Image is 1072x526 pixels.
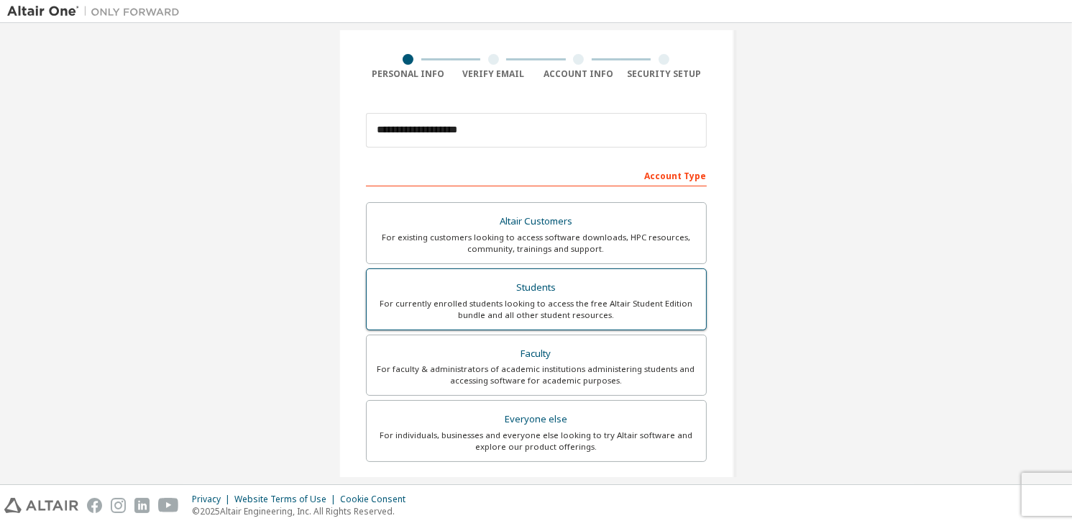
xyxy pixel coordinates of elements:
[366,163,707,186] div: Account Type
[375,298,697,321] div: For currently enrolled students looking to access the free Altair Student Edition bundle and all ...
[4,498,78,513] img: altair_logo.svg
[111,498,126,513] img: instagram.svg
[375,363,697,386] div: For faculty & administrators of academic institutions administering students and accessing softwa...
[451,68,536,80] div: Verify Email
[158,498,179,513] img: youtube.svg
[192,505,414,517] p: © 2025 Altair Engineering, Inc. All Rights Reserved.
[375,430,697,453] div: For individuals, businesses and everyone else looking to try Altair software and explore our prod...
[375,232,697,255] div: For existing customers looking to access software downloads, HPC resources, community, trainings ...
[621,68,707,80] div: Security Setup
[340,494,414,505] div: Cookie Consent
[536,68,622,80] div: Account Info
[375,344,697,364] div: Faculty
[375,212,697,232] div: Altair Customers
[375,278,697,298] div: Students
[7,4,187,19] img: Altair One
[234,494,340,505] div: Website Terms of Use
[192,494,234,505] div: Privacy
[375,409,697,430] div: Everyone else
[134,498,150,513] img: linkedin.svg
[87,498,102,513] img: facebook.svg
[366,68,452,80] div: Personal Info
